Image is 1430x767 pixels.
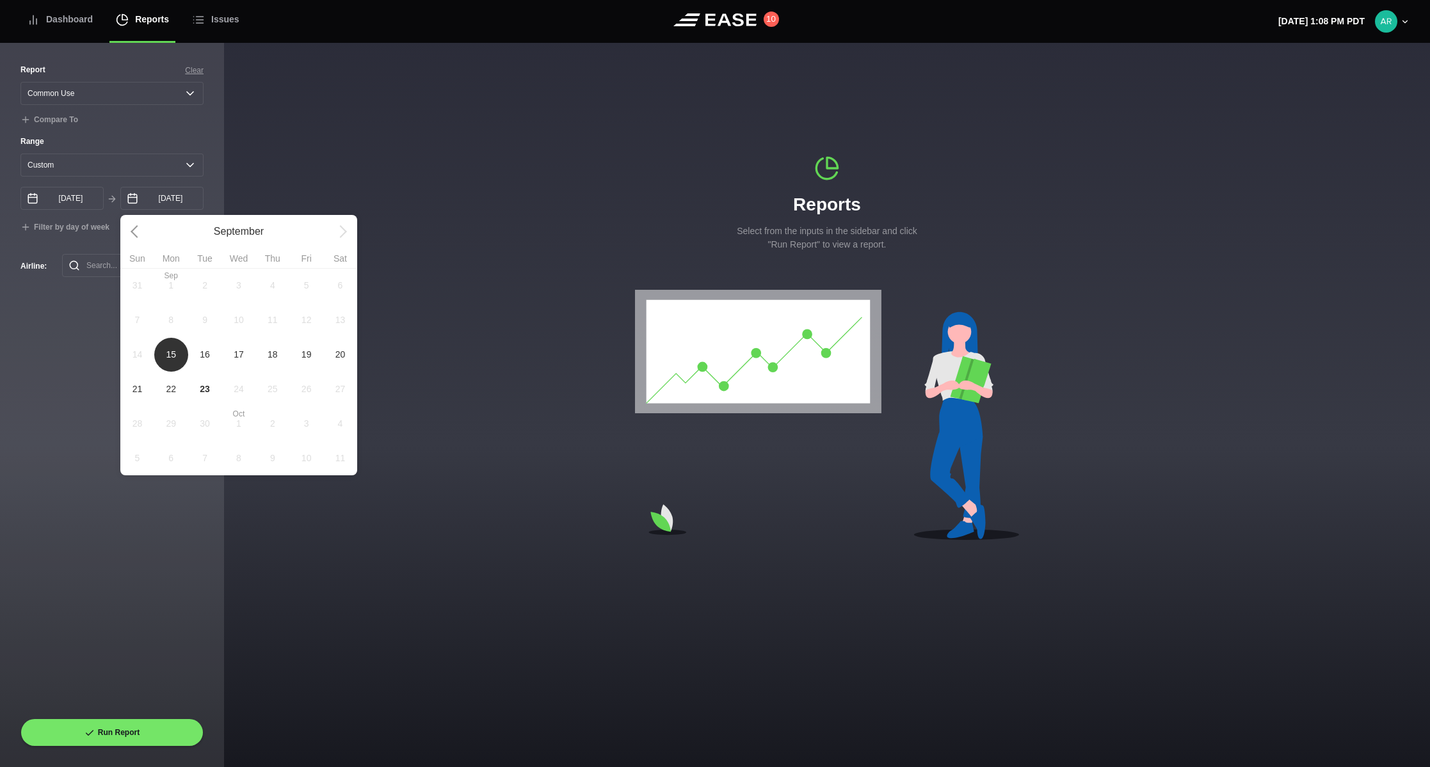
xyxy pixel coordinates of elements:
span: 19 [301,348,312,361]
span: Thu [255,254,289,263]
button: Compare To [20,115,78,125]
span: 21 [133,383,143,396]
p: Select from the inputs in the sidebar and click "Run Report" to view a report. [731,225,923,251]
span: 20 [335,348,346,361]
div: Reports [731,155,923,251]
span: Tue [188,254,222,263]
h1: Reports [731,191,923,218]
img: a24b13ddc5ef85e700be98281bdfe638 [1375,10,1397,33]
label: Report [20,64,45,75]
span: Sun [120,254,154,263]
span: Fri [289,254,323,263]
input: mm/dd/yyyy [20,187,104,210]
button: 10 [764,12,779,27]
p: [DATE] 1:08 PM PDT [1278,15,1365,28]
input: Search... [62,254,204,277]
span: 23 [200,383,210,396]
input: mm/dd/yyyy [120,187,204,210]
button: Filter by day of week [20,223,109,233]
label: Airline : [20,260,42,272]
span: September [154,224,323,239]
span: 16 [200,348,210,361]
button: Run Report [20,718,204,747]
span: Sat [323,254,357,263]
span: Mon [154,254,188,263]
label: Range [20,136,204,147]
span: 22 [166,383,176,396]
span: Wed [222,254,256,263]
span: 18 [268,348,278,361]
button: Clear [185,65,204,76]
span: 17 [234,348,244,361]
